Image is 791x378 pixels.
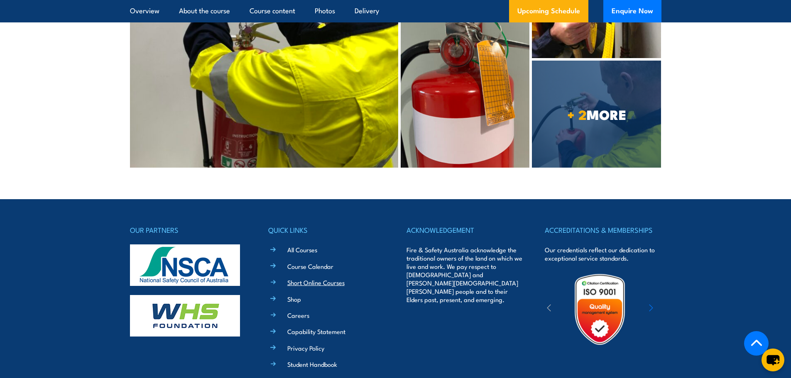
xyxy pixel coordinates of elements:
[287,344,324,352] a: Privacy Policy
[407,224,523,236] h4: ACKNOWLEDGEMENT
[287,311,309,319] a: Careers
[567,104,587,124] strong: + 2
[407,246,523,304] p: Fire & Safety Australia acknowledge the traditional owners of the land on which we live and work....
[545,224,661,236] h4: ACCREDITATIONS & MEMBERSHIPS
[762,349,784,371] button: chat-button
[287,327,345,336] a: Capability Statement
[532,61,661,167] a: + 2MORE
[532,108,661,120] span: MORE
[287,360,337,368] a: Student Handbook
[268,224,384,236] h4: QUICK LINKS
[287,295,301,303] a: Shop
[563,273,636,346] img: Untitled design (19)
[287,262,333,271] a: Course Calendar
[545,246,661,262] p: Our credentials reflect our dedication to exceptional service standards.
[287,245,317,254] a: All Courses
[130,295,240,337] img: whs-logo-footer
[637,295,709,324] img: ewpa-logo
[287,278,345,287] a: Short Online Courses
[130,244,240,286] img: nsca-logo-footer
[130,224,246,236] h4: OUR PARTNERS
